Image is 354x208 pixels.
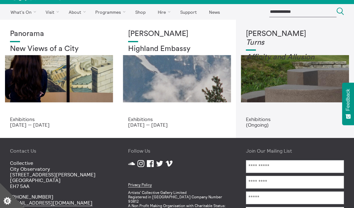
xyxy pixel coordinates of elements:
a: Solar wheels 17 [PERSON_NAME] Highland Embassy Exhibitions [DATE] — [DATE] [118,20,236,138]
p: Exhibitions [10,116,108,122]
a: Turns2 [PERSON_NAME]Turns Affinity and Allusion Exhibitions (Ongoing) [236,20,354,138]
a: Visit [40,4,62,20]
h4: Follow Us [128,148,226,154]
a: Privacy Policy [128,182,152,187]
h4: Join Our Mailing List [246,148,344,154]
h1: [PERSON_NAME] [246,30,344,47]
a: Support [175,4,202,20]
a: Shop [130,4,151,20]
em: Affinity and Allusi [246,53,306,61]
p: Exhibitions [128,116,226,122]
h1: [PERSON_NAME] [128,30,226,38]
h1: Panorama [10,30,108,38]
p: [DATE] — [DATE] [10,122,108,128]
a: Programmes [90,4,129,20]
a: [EMAIL_ADDRESS][DOMAIN_NAME] [10,200,92,206]
p: (Ongoing) [246,122,344,128]
a: About [63,4,89,20]
p: Exhibitions [246,116,344,122]
h4: Contact Us [10,148,108,154]
p: Collective City Observatory [STREET_ADDRESS][PERSON_NAME] [GEOGRAPHIC_DATA] EH7 5AA [10,160,108,189]
em: on [306,53,314,61]
a: What's On [5,4,39,20]
p: [DATE] — [DATE] [128,122,226,128]
a: News [203,4,225,20]
h2: New Views of a City [10,45,108,53]
h2: Highland Embassy [128,45,226,53]
em: Turns [246,39,264,46]
a: [PHONE_NUMBER] [10,194,53,200]
span: Feedback [345,89,351,111]
button: Feedback - Show survey [342,83,354,125]
a: Hire [152,4,174,20]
